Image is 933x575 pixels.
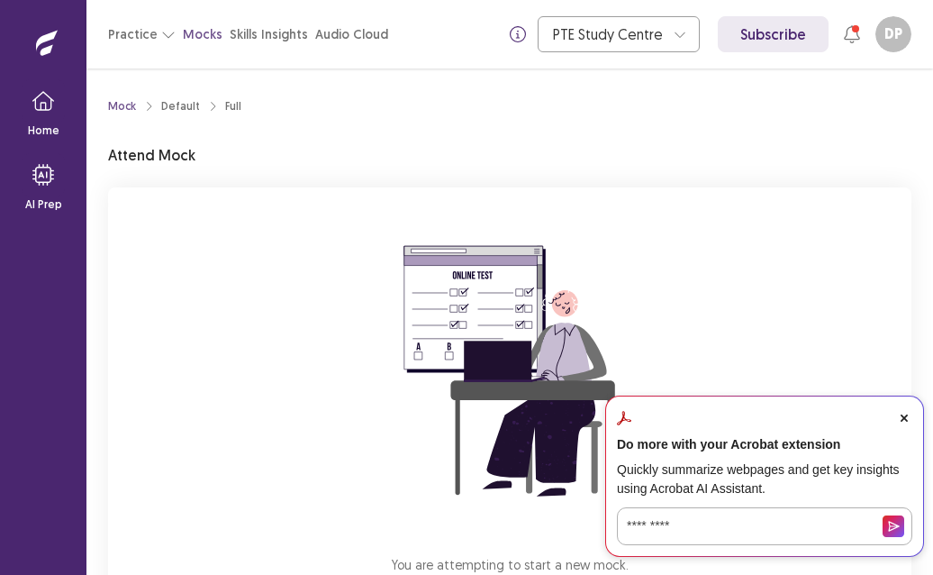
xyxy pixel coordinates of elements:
[108,98,241,114] nav: breadcrumb
[875,16,911,52] button: DP
[161,98,200,114] div: Default
[183,25,222,44] a: Mocks
[502,18,534,50] button: info
[28,123,59,139] p: Home
[225,98,241,114] div: Full
[348,209,672,534] img: attend-mock
[230,25,308,44] a: Skills Insights
[108,98,136,114] a: Mock
[108,18,176,50] button: Practice
[25,196,62,213] p: AI Prep
[718,16,829,52] a: Subscribe
[315,25,388,44] a: Audio Cloud
[553,17,665,51] div: PTE Study Centre
[108,144,195,166] p: Attend Mock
